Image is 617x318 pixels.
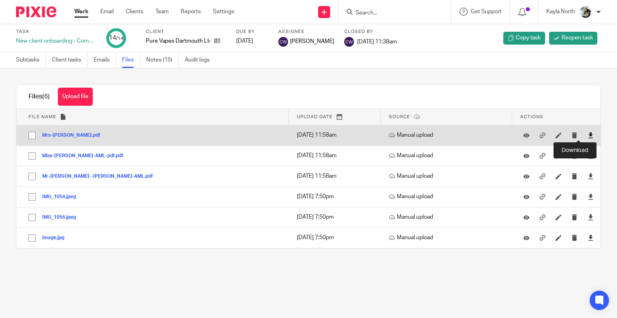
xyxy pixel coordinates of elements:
p: Manual upload [389,172,508,180]
p: Kayla North [546,8,575,16]
a: Reopen task [549,32,597,45]
img: Pixie [16,6,56,17]
input: Select [25,148,40,164]
span: File name [29,115,56,119]
a: Reports [181,8,201,16]
div: [DATE] [236,37,268,45]
p: Manual upload [389,213,508,221]
label: Closed by [344,29,397,35]
label: Task [16,29,96,35]
a: Email [100,8,114,16]
button: IMG_1056.jpeg [42,215,82,220]
div: 14 [109,33,123,43]
a: Download [588,152,594,160]
button: Miss-[PERSON_NAME]-AML-pdf.pdf [42,153,129,159]
a: Subtasks [16,52,46,68]
a: Download [588,213,594,221]
div: New client onboarding - Company [16,37,96,45]
button: IMG_1054.jpeg [42,194,82,200]
button: Upload file [58,88,93,106]
span: Get Support [471,9,502,14]
a: Download [588,131,594,139]
a: Client tasks [52,52,88,68]
input: Select [25,189,40,205]
label: Client [146,29,226,35]
button: image.jpg [42,235,70,241]
button: Mr-[PERSON_NAME]--[PERSON_NAME]-AML.pdf [42,174,159,179]
input: Search [355,10,427,17]
span: [DATE] 11:38am [357,39,397,44]
p: Manual upload [389,234,508,242]
input: Select [25,169,40,184]
a: Clients [126,8,143,16]
label: Due by [236,29,268,35]
a: Work [74,8,88,16]
p: Manual upload [389,152,508,160]
img: svg%3E [344,37,354,47]
input: Select [25,230,40,246]
a: Audit logs [185,52,216,68]
a: Copy task [503,32,545,45]
p: [DATE] 11:58am [297,152,377,160]
label: Assignee [278,29,334,35]
img: Profile%20Photo.png [579,6,592,18]
button: Mrs-[PERSON_NAME].pdf [42,133,106,138]
a: Notes (15) [146,52,179,68]
a: Files [122,52,140,68]
span: Actions [520,115,543,119]
p: [DATE] 7:50pm [297,213,377,221]
a: Settings [213,8,234,16]
p: Pure Vapes Dartmouth Ltd [146,37,210,45]
a: Download [588,193,594,201]
span: (6) [42,93,50,100]
p: [DATE] 11:58am [297,172,377,180]
span: Upload date [297,115,333,119]
h1: Files [29,92,50,101]
p: [DATE] 11:58am [297,131,377,139]
a: Emails [94,52,116,68]
span: [PERSON_NAME] [290,37,334,45]
p: Manual upload [389,193,508,201]
a: Download [588,234,594,242]
a: Download [588,172,594,180]
p: Manual upload [389,131,508,139]
small: /14 [116,36,123,41]
span: Source [389,115,410,119]
a: Team [155,8,169,16]
img: svg%3E [278,37,288,47]
span: Copy task [516,34,541,42]
p: [DATE] 7:50pm [297,193,377,201]
input: Select [25,210,40,225]
input: Select [25,128,40,143]
p: [DATE] 7:50pm [297,234,377,242]
span: Reopen task [562,34,593,42]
